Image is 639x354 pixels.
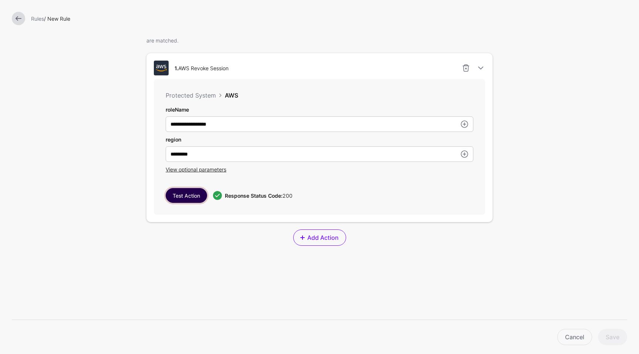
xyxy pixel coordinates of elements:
div: AWS Revoke Session [172,64,231,72]
strong: Response Status Code: [225,193,283,199]
strong: 1. [175,65,178,71]
div: 200 [222,192,473,200]
a: Rules [31,16,44,22]
span: AWS [225,92,238,99]
button: Test Action [166,188,207,203]
div: / New Rule [28,15,630,23]
label: roleName [166,106,189,113]
img: svg+xml;base64,PHN2ZyB3aWR0aD0iNjQiIGhlaWdodD0iNjQiIHZpZXdCb3g9IjAgMCA2NCA2NCIgZmlsbD0ibm9uZSIgeG... [154,61,169,75]
span: Add Action [306,233,339,242]
span: View optional parameters [166,166,226,173]
label: region [166,136,181,143]
span: Protected System [166,92,216,99]
a: Cancel [557,329,592,345]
